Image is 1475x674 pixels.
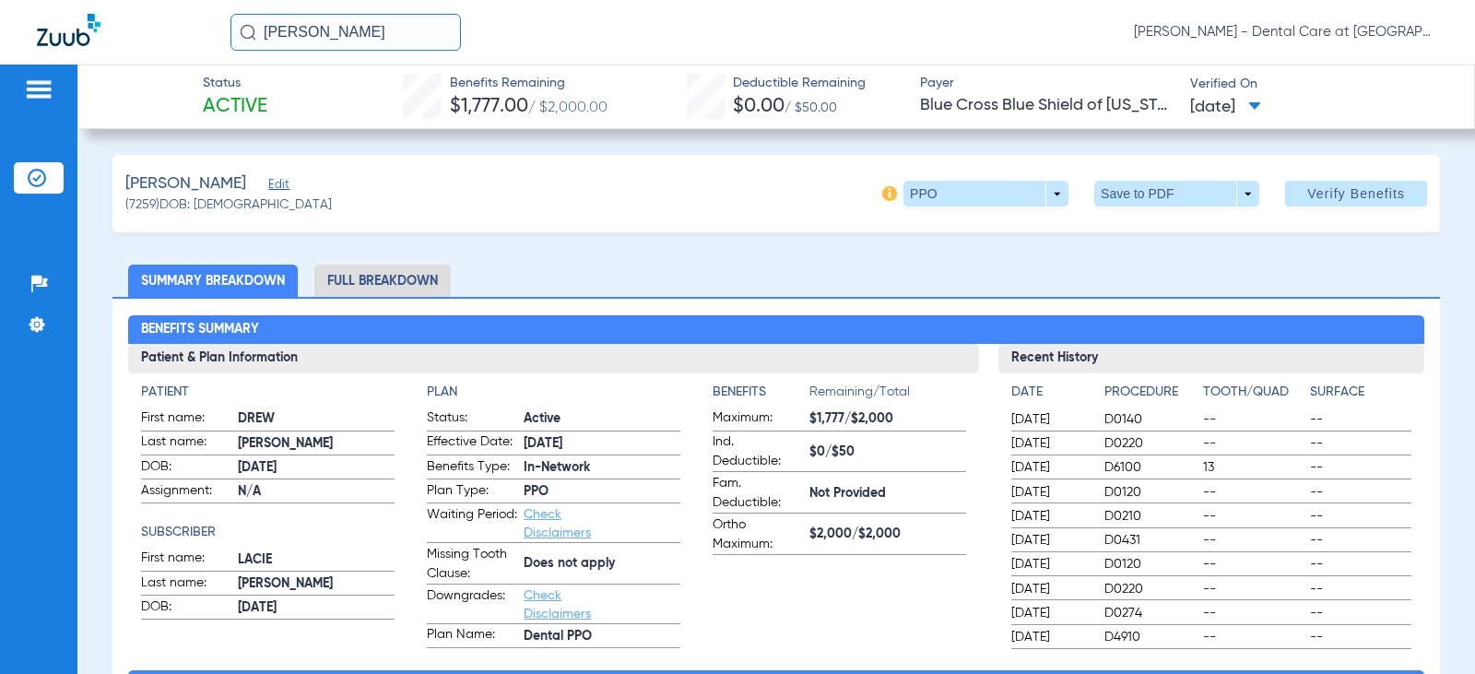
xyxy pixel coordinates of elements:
span: $0.00 [733,97,785,116]
span: First name: [141,408,231,431]
span: D0431 [1104,531,1196,550]
span: -- [1310,458,1410,477]
span: [DATE] [1011,410,1089,429]
span: -- [1310,604,1410,622]
span: $2,000/$2,000 [809,525,966,544]
h4: Patient [141,383,395,402]
span: Benefits Type: [427,457,517,479]
span: Blue Cross Blue Shield of [US_STATE] [920,94,1174,117]
button: Verify Benefits [1285,181,1427,207]
span: Ind. Deductible: [713,432,803,471]
h4: Benefits [713,383,809,402]
h3: Patient & Plan Information [128,344,979,373]
input: Search for patients [230,14,461,51]
img: Zuub Logo [37,14,100,46]
span: Downgrades: [427,586,517,623]
span: (7259) DOB: [DEMOGRAPHIC_DATA] [125,195,332,215]
h3: Recent History [998,344,1423,373]
span: PPO [524,482,680,502]
h4: Plan [427,383,680,402]
span: -- [1310,580,1410,598]
span: Active [524,409,680,429]
a: Check Disclaimers [524,508,591,539]
span: Edit [268,178,285,195]
li: Full Breakdown [314,265,451,297]
span: Effective Date: [427,432,517,455]
span: [PERSON_NAME] [125,172,246,195]
span: Remaining/Total [809,383,966,408]
span: [DATE] [1011,555,1089,573]
span: Not Provided [809,484,966,503]
span: LACIE [238,550,395,570]
span: / $2,000.00 [528,101,608,115]
span: Payer [920,74,1174,93]
span: D4910 [1104,628,1196,646]
span: Verified On [1190,75,1445,94]
span: D0210 [1104,507,1196,526]
span: [DATE] [1190,96,1261,119]
span: DOB: [141,597,231,620]
span: -- [1310,531,1410,550]
span: [DATE] [1011,458,1089,477]
span: DOB: [141,457,231,479]
app-breakdown-title: Benefits [713,383,809,408]
span: -- [1203,628,1304,646]
span: First name: [141,549,231,571]
span: -- [1203,531,1304,550]
span: -- [1203,410,1304,429]
span: -- [1310,410,1410,429]
img: hamburger-icon [24,78,53,101]
span: Ortho Maximum: [713,515,803,554]
h2: Benefits Summary [128,315,1423,345]
span: Maximum: [713,408,803,431]
span: D0120 [1104,483,1196,502]
img: Search Icon [240,24,256,41]
span: -- [1203,507,1304,526]
span: $1,777.00 [450,97,528,116]
span: [PERSON_NAME] [238,434,395,454]
span: $0/$50 [809,443,966,462]
h4: Subscriber [141,523,395,542]
span: [DATE] [1011,531,1089,550]
span: D0120 [1104,555,1196,573]
span: Active [203,94,267,120]
span: -- [1310,434,1410,453]
span: [DATE] [238,458,395,478]
span: [DATE] [238,598,395,618]
span: Status [203,74,267,93]
h4: Tooth/Quad [1203,383,1304,402]
span: [DATE] [1011,507,1089,526]
span: Deductible Remaining [733,74,866,93]
span: -- [1310,555,1410,573]
span: Last name: [141,573,231,596]
span: $1,777/$2,000 [809,409,966,429]
span: -- [1310,507,1410,526]
span: -- [1203,580,1304,598]
span: Benefits Remaining [450,74,608,93]
span: -- [1203,434,1304,453]
span: Last name: [141,432,231,455]
span: [PERSON_NAME] [238,574,395,594]
span: D0220 [1104,434,1196,453]
span: In-Network [524,458,680,478]
h4: Date [1011,383,1089,402]
button: Save to PDF [1094,181,1259,207]
span: Plan Type: [427,481,517,503]
span: -- [1203,604,1304,622]
span: [DATE] [1011,628,1089,646]
span: 13 [1203,458,1304,477]
img: info-icon [882,186,897,201]
span: DREW [238,409,395,429]
app-breakdown-title: Tooth/Quad [1203,383,1304,408]
span: D0140 [1104,410,1196,429]
h4: Procedure [1104,383,1196,402]
span: Does not apply [524,554,680,573]
span: Status: [427,408,517,431]
span: Missing Tooth Clause: [427,545,517,584]
span: -- [1203,555,1304,573]
app-breakdown-title: Procedure [1104,383,1196,408]
span: N/A [238,482,395,502]
span: [DATE] [524,434,680,454]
